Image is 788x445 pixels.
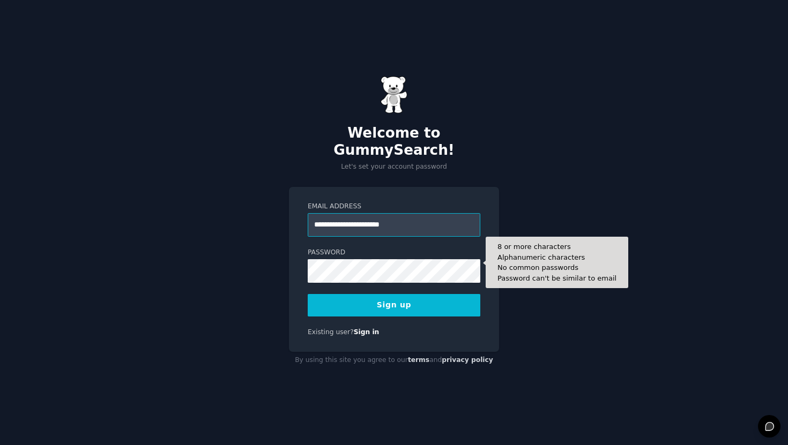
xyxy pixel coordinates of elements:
[289,125,499,159] h2: Welcome to GummySearch!
[408,356,429,364] a: terms
[308,248,480,258] label: Password
[381,76,407,114] img: Gummy Bear
[289,352,499,369] div: By using this site you agree to our and
[308,294,480,316] button: Sign up
[308,202,480,212] label: Email Address
[289,162,499,172] p: Let's set your account password
[308,328,354,336] span: Existing user?
[442,356,493,364] a: privacy policy
[354,328,380,336] a: Sign in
